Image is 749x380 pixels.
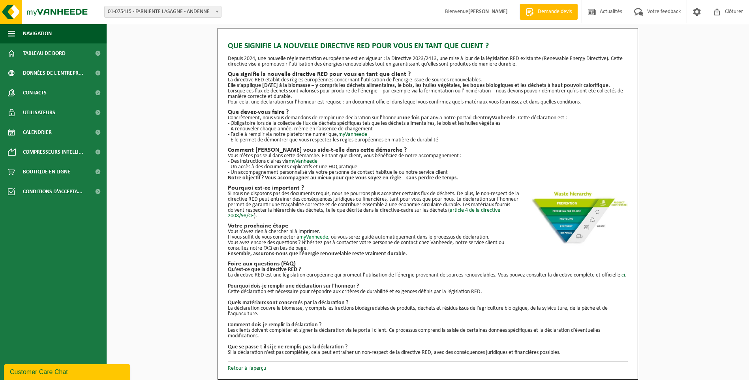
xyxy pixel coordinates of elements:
span: Navigation [23,24,52,43]
strong: Elle s’applique [DATE] à la biomasse – y compris les déchets alimentaires, le bois, les huiles vé... [228,83,610,88]
p: La déclaration couvre la biomasse, y compris les fractions biodégradables de produits, déchets et... [228,306,628,317]
a: Demande devis [520,4,578,20]
p: - Des instructions claires via [228,159,628,164]
p: Concrètement, nous vous demandons de remplir une déclaration sur l’honneur via notre portail clie... [228,115,628,121]
b: Ensemble, assurons-nous que l’énergie renouvelable reste vraiment durable. [228,251,407,257]
span: Tableau de bord [23,43,66,63]
h2: Que signifie la nouvelle directive RED pour vous en tant que client ? [228,71,628,77]
b: Que se passe-t-il si je ne remplis pas la déclaration ? [228,344,347,350]
p: Vous n’êtes pas seul dans cette démarche. En tant que client, vous bénéficiez de notre accompagne... [228,153,628,159]
span: Utilisateurs [23,103,55,122]
p: - Elle permet de démontrer que vous respectez les règles européennes en matière de durabilité [228,137,628,143]
a: myVanheede [338,132,367,137]
p: Vous avez encore des questions ? N’hésitez pas à contacter votre personne de contact chez Vanheed... [228,240,628,251]
strong: [PERSON_NAME] [468,9,508,15]
span: Que signifie la nouvelle directive RED pour vous en tant que client ? [228,40,489,52]
p: Pour cela, une déclaration sur l’honneur est requise : un document officiel dans lequel vous conf... [228,100,628,105]
p: - Un accès à des documents explicatifs et une FAQ pratique [228,164,628,170]
p: Depuis 2024, une nouvelle réglementation européenne est en vigueur : la Directive 2023/2413, une ... [228,56,628,67]
span: Conditions d'accepta... [23,182,83,201]
p: La directive RED établit des règles européennes concernant l'utilisation de l'énergie issue de so... [228,77,628,83]
p: Si la déclaration n’est pas complétée, cela peut entraîner un non-respect de la directive RED, av... [228,350,628,356]
span: Contacts [23,83,47,103]
h2: Foire aux questions (FAQ) [228,261,628,267]
h2: Pourquoi est-ce important ? [228,185,628,191]
b: Quels matériaux sont concernés par la déclaration ? [228,300,348,306]
p: - À renouveler chaque année, même en l’absence de changement [228,126,628,132]
p: La directive RED est une législation européenne qui promeut l’utilisation de l’énergie provenant ... [228,273,628,278]
p: - Un accompagnement personnalisé via votre personne de contact habituelle ou notre service client [228,170,628,175]
p: - Obligatoire lors de la collecte de flux de déchets spécifiques tels que les déchets alimentaire... [228,121,628,126]
iframe: chat widget [4,363,132,380]
a: myVanheede [289,158,317,164]
p: - Facile à remplir via notre plateforme numérique, [228,132,628,137]
span: Calendrier [23,122,52,142]
a: myVanheede [299,234,328,240]
h2: Votre prochaine étape [228,223,628,229]
span: 01-075415 - FARNIENTE LASAGNE - ANDENNE [104,6,222,18]
span: Données de l'entrepr... [23,63,83,83]
a: article 4 de la directive 2008/98/CE [228,207,500,219]
strong: Notre objectif ? Vous accompagner au mieux pour que vous soyez en règle – sans perdre de temps. [228,175,458,181]
span: Compresseurs intelli... [23,142,83,162]
p: Les clients doivent compléter et signer la déclaration via le portail client. Ce processus compre... [228,328,628,339]
span: 01-075415 - FARNIENTE LASAGNE - ANDENNE [105,6,221,17]
p: Lorsque ces flux de déchets sont valorisés pour produire de l’énergie – par exemple via la fermen... [228,88,628,100]
a: Retour à l'aperçu [228,365,266,371]
h2: Comment [PERSON_NAME] vous aide-t-elle dans cette démarche ? [228,147,628,153]
b: Pourquoi dois-je remplir une déclaration sur l’honneur ? [228,283,359,289]
p: Cette déclaration est nécessaire pour répondre aux critères de durabilité et exigences définis pa... [228,289,628,295]
p: Vous n’avez rien à chercher ni à imprimer. Il vous suffit de vous connecter à , où vous serez gui... [228,229,628,240]
p: Si nous ne disposons pas des documents requis, nous ne pourrons plus accepter certains flux de dé... [228,191,628,219]
b: Qu’est-ce que la directive RED ? [228,267,301,273]
b: Comment dois-je remplir la déclaration ? [228,322,321,328]
strong: myVanheede [485,115,515,121]
a: ici [620,272,625,278]
h2: Que devez-vous faire ? [228,109,628,115]
strong: une fois par an [401,115,436,121]
span: Boutique en ligne [23,162,70,182]
span: Demande devis [536,8,574,16]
